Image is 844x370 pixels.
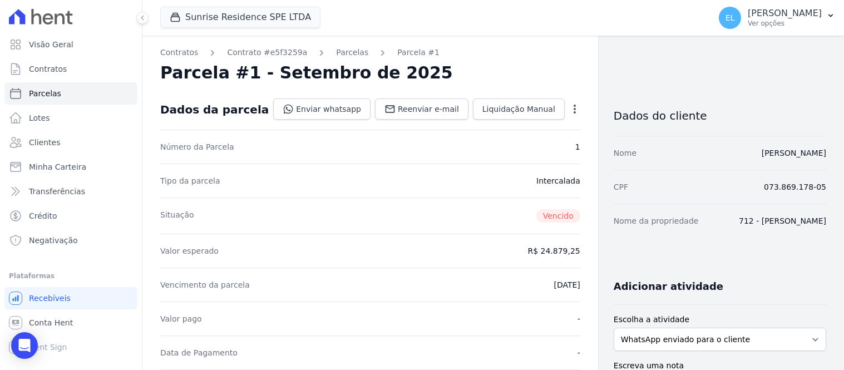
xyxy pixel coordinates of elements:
a: Crédito [4,205,137,227]
dt: Nome da propriedade [614,215,699,226]
a: Negativação [4,229,137,251]
label: Escolha a atividade [614,314,826,325]
h3: Dados do cliente [614,109,826,122]
dd: Intercalada [536,175,580,186]
a: Contratos [4,58,137,80]
dd: - [578,313,580,324]
span: Liquidação Manual [482,103,555,115]
a: Reenviar e-mail [375,98,468,120]
div: Dados da parcela [160,103,269,116]
dd: 073.869.178-05 [764,181,826,193]
a: Parcela #1 [397,47,440,58]
span: Clientes [29,137,60,148]
span: EL [725,14,735,22]
span: Reenviar e-mail [398,103,459,115]
p: [PERSON_NAME] [748,8,822,19]
h3: Adicionar atividade [614,280,723,293]
a: Minha Carteira [4,156,137,178]
dd: 1 [575,141,580,152]
dd: [DATE] [554,279,580,290]
a: Contratos [160,47,198,58]
dt: CPF [614,181,628,193]
a: Lotes [4,107,137,129]
dt: Situação [160,209,194,223]
a: Conta Hent [4,312,137,334]
dt: Nome [614,147,636,159]
a: Liquidação Manual [473,98,565,120]
button: EL [PERSON_NAME] Ver opções [710,2,844,33]
a: Enviar whatsapp [273,98,371,120]
span: Transferências [29,186,85,197]
dt: Vencimento da parcela [160,279,250,290]
p: Ver opções [748,19,822,28]
a: Clientes [4,131,137,154]
span: Conta Hent [29,317,73,328]
span: Visão Geral [29,39,73,50]
a: Recebíveis [4,287,137,309]
div: Plataformas [9,269,133,283]
a: [PERSON_NAME] [762,149,826,157]
a: Visão Geral [4,33,137,56]
span: Crédito [29,210,57,221]
dt: Valor esperado [160,245,219,256]
a: Parcelas [4,82,137,105]
a: Parcelas [336,47,368,58]
span: Contratos [29,63,67,75]
dt: Valor pago [160,313,202,324]
a: Transferências [4,180,137,203]
dd: - [578,347,580,358]
span: Parcelas [29,88,61,99]
h2: Parcela #1 - Setembro de 2025 [160,63,453,83]
dt: Data de Pagamento [160,347,238,358]
a: Contrato #e5f3259a [227,47,307,58]
span: Lotes [29,112,50,124]
span: Minha Carteira [29,161,86,172]
dd: R$ 24.879,25 [527,245,580,256]
nav: Breadcrumb [160,47,580,58]
dd: 712 - [PERSON_NAME] [739,215,826,226]
span: Vencido [536,209,580,223]
span: Recebíveis [29,293,71,304]
dt: Tipo da parcela [160,175,220,186]
button: Sunrise Residence SPE LTDA [160,7,320,28]
dt: Número da Parcela [160,141,234,152]
div: Open Intercom Messenger [11,332,38,359]
span: Negativação [29,235,78,246]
